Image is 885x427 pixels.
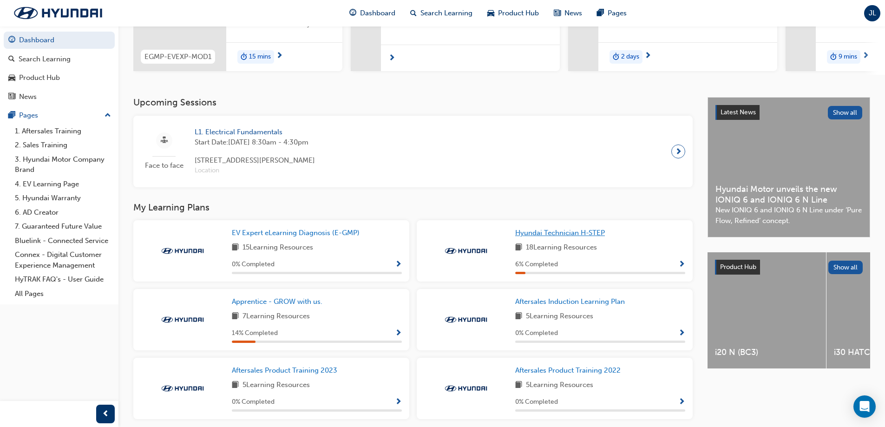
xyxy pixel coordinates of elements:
span: 18 Learning Resources [526,242,597,254]
div: Pages [19,110,38,121]
button: Pages [4,107,115,124]
a: 3. Hyundai Motor Company Brand [11,152,115,177]
span: Search Learning [420,8,472,19]
span: guage-icon [8,36,15,45]
span: Apprentice - GROW with us. [232,297,322,306]
span: duration-icon [241,51,247,63]
span: 0 % Completed [515,397,558,407]
span: Hyundai Technician H-STEP [515,229,605,237]
span: News [564,8,582,19]
span: 5 Learning Resources [526,311,593,322]
a: guage-iconDashboard [342,4,403,23]
a: Bluelink - Connected Service [11,234,115,248]
span: i20 N (BC3) [715,347,819,358]
a: Apprentice - GROW with us. [232,296,326,307]
span: 2 days [621,52,639,62]
span: next-icon [862,52,869,60]
span: Start Date: [DATE] 8:30am - 4:30pm [195,137,315,148]
span: car-icon [487,7,494,19]
a: Face to faceL1. Electrical FundamentalsStart Date:[DATE] 8:30am - 4:30pm[STREET_ADDRESS][PERSON_N... [141,123,685,180]
span: Product Hub [498,8,539,19]
span: Show Progress [678,398,685,407]
span: EGMP-EVEXP-MOD1 [144,52,211,62]
span: next-icon [276,52,283,60]
h3: My Learning Plans [133,202,693,213]
span: 15 mins [249,52,271,62]
button: Show Progress [395,328,402,339]
span: prev-icon [102,408,109,420]
span: next-icon [388,54,395,63]
a: HyTRAK FAQ's - User Guide [11,272,115,287]
span: book-icon [232,380,239,391]
a: Latest NewsShow all [715,105,862,120]
a: pages-iconPages [590,4,634,23]
span: Show Progress [395,398,402,407]
span: New IONIQ 6 and IONIQ 6 N Line under ‘Pure Flow, Refined’ concept. [715,205,862,226]
span: Show Progress [678,261,685,269]
a: Dashboard [4,32,115,49]
span: search-icon [410,7,417,19]
span: news-icon [8,93,15,101]
span: book-icon [515,380,522,391]
span: [STREET_ADDRESS][PERSON_NAME] [195,155,315,166]
span: 0 % Completed [232,397,275,407]
button: Show all [828,106,863,119]
a: Search Learning [4,51,115,68]
span: Pages [608,8,627,19]
button: Show all [828,261,863,274]
span: Show Progress [678,329,685,338]
a: 2. Sales Training [11,138,115,152]
a: News [4,88,115,105]
span: next-icon [644,52,651,60]
a: i20 N (BC3) [708,252,826,368]
span: Aftersales Product Training 2022 [515,366,621,374]
div: Product Hub [19,72,60,83]
a: Connex - Digital Customer Experience Management [11,248,115,272]
a: All Pages [11,287,115,301]
span: sessionType_FACE_TO_FACE-icon [161,135,168,146]
a: car-iconProduct Hub [480,4,546,23]
span: next-icon [675,145,682,158]
span: car-icon [8,74,15,82]
img: Trak [157,246,208,256]
span: pages-icon [597,7,604,19]
a: Aftersales Product Training 2023 [232,365,341,376]
button: Show Progress [678,396,685,408]
a: 7. Guaranteed Future Value [11,219,115,234]
a: news-iconNews [546,4,590,23]
img: Trak [157,384,208,393]
span: EV Expert eLearning Diagnosis (E-GMP) [232,229,360,237]
a: 1. Aftersales Training [11,124,115,138]
a: 4. EV Learning Page [11,177,115,191]
img: Trak [5,3,111,23]
button: Show Progress [395,259,402,270]
a: EV Expert eLearning Diagnosis (E-GMP) [232,228,363,238]
span: Dashboard [360,8,395,19]
a: Aftersales Product Training 2022 [515,365,624,376]
span: Face to face [141,160,187,171]
button: Show Progress [678,259,685,270]
a: Product HubShow all [715,260,863,275]
a: 6. AD Creator [11,205,115,220]
span: book-icon [515,242,522,254]
button: Show Progress [395,396,402,408]
a: Hyundai Technician H-STEP [515,228,609,238]
span: 15 Learning Resources [243,242,313,254]
span: 14 % Completed [232,328,278,339]
span: 0 % Completed [515,328,558,339]
div: Search Learning [19,54,71,65]
h3: Upcoming Sessions [133,97,693,108]
span: search-icon [8,55,15,64]
span: Hyundai Motor unveils the new IONIQ 6 and IONIQ 6 N Line [715,184,862,205]
span: duration-icon [830,51,837,63]
span: up-icon [105,110,111,122]
span: Aftersales Product Training 2023 [232,366,337,374]
span: L1. Electrical Fundamentals [195,127,315,138]
span: guage-icon [349,7,356,19]
span: duration-icon [613,51,619,63]
a: search-iconSearch Learning [403,4,480,23]
span: Aftersales Induction Learning Plan [515,297,625,306]
span: Location [195,165,315,176]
